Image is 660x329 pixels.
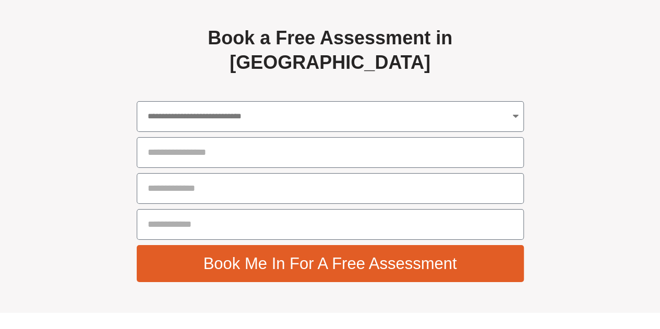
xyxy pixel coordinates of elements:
[137,101,524,287] form: Free Assessment - Global
[486,211,660,329] iframe: Chat Widget
[137,26,524,75] h2: Book a Free Assessment in [GEOGRAPHIC_DATA]
[203,255,457,272] span: Book Me In For A Free Assessment
[137,245,524,282] button: Book Me In For A Free Assessment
